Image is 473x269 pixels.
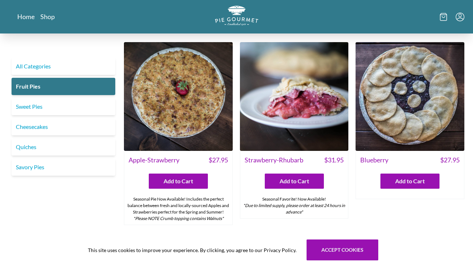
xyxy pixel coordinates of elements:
[124,193,232,225] div: Seasonal Pie Now Available! Includes the perfect balance between fresh and locally-sourced Apples...
[133,216,224,221] em: *Please NOTE Crumb topping contains Walnuts*
[124,42,233,151] img: Apple-Strawberry
[209,155,228,165] span: $ 27.95
[280,177,309,185] span: Add to Cart
[265,174,324,189] button: Add to Cart
[12,58,115,75] a: All Categories
[12,158,115,176] a: Savory Pies
[356,42,464,151] img: Blueberry
[245,155,303,165] span: Strawberry-Rhubarb
[440,155,460,165] span: $ 27.95
[395,177,425,185] span: Add to Cart
[129,155,179,165] span: Apple-Strawberry
[12,118,115,135] a: Cheesecakes
[12,138,115,156] a: Quiches
[360,155,388,165] span: Blueberry
[243,203,345,215] em: *Due to limited supply, please order at least 24 hours in advance*
[40,12,55,21] a: Shop
[324,155,344,165] span: $ 31.95
[380,174,439,189] button: Add to Cart
[164,177,193,185] span: Add to Cart
[12,78,115,95] a: Fruit Pies
[215,6,258,26] img: logo
[240,42,349,151] img: Strawberry-Rhubarb
[307,239,378,260] button: Accept cookies
[215,6,258,28] a: Logo
[149,174,208,189] button: Add to Cart
[240,193,348,218] div: Seasonal Favorite! Now Available!
[12,98,115,115] a: Sweet Pies
[88,246,296,254] span: This site uses cookies to improve your experience. By clicking, you agree to our Privacy Policy.
[456,13,464,21] button: Menu
[17,12,35,21] a: Home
